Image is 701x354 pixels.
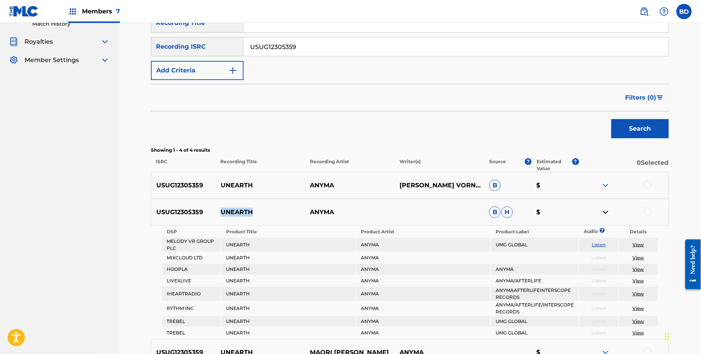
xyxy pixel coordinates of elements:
[356,287,490,301] td: ANYMA
[579,290,618,297] p: Listen
[491,316,578,327] td: UMG GLOBAL
[491,287,578,301] td: ANYMAAFTERLIFEINTERSCOPE RECORDS
[221,275,355,286] td: UNEARTH
[162,328,221,338] td: TREBEL
[601,181,610,190] img: expand
[221,287,355,301] td: UNEARTH
[221,264,355,275] td: UNEARTH
[228,66,237,75] img: 9d2ae6d4665cec9f34b9.svg
[221,226,355,237] th: Product Title
[356,252,490,263] td: ANYMA
[491,302,578,315] td: ANYMA/AFTERLIFE/INTERSCOPE RECORDS
[491,275,578,286] td: ANYMA/AFTERLIFE
[100,37,110,46] img: expand
[640,7,649,16] img: search
[395,158,484,172] p: Writer(s)
[221,328,355,338] td: UNEARTH
[489,180,501,191] span: B
[162,287,221,301] td: IHEARTRADIO
[633,242,644,247] a: View
[601,208,610,217] img: contract
[162,252,221,263] td: MIXCLOUD LTD
[579,318,618,325] p: Listen
[665,325,670,348] div: Drag
[9,37,18,46] img: Royalties
[116,8,120,15] span: 7
[68,7,77,16] img: Top Rightsholders
[491,328,578,338] td: UMG GLOBAL
[100,56,110,65] img: expand
[633,305,644,311] a: View
[525,158,532,165] span: ?
[621,88,669,107] button: Filters (0)
[216,181,305,190] p: UNEARTH
[592,242,606,247] a: Listen
[25,37,53,46] span: Royalties
[221,252,355,263] td: UNEARTH
[356,328,490,338] td: ANYMA
[221,302,355,315] td: UNEARTH
[657,95,663,100] img: filter
[162,226,221,237] th: DSP
[151,181,216,190] p: USUG12305359
[356,275,490,286] td: ANYMA
[395,181,484,190] p: [PERSON_NAME] VORNWEG
[221,238,355,252] td: UNEARTH
[611,119,669,138] button: Search
[162,316,221,327] td: TREBEL
[151,158,215,172] p: ISRC
[356,316,490,327] td: ANYMA
[221,316,355,327] td: UNEARTH
[579,329,618,336] p: Listen
[305,158,395,172] p: Recording Artist
[663,317,701,354] iframe: Chat Widget
[215,158,305,172] p: Recording Title
[151,208,216,217] p: USUG12305359
[579,266,618,273] p: Listen
[82,7,120,16] span: Members
[356,226,490,237] th: Product Artist
[680,234,701,295] iframe: Resource Center
[491,264,578,275] td: ANYMA
[619,226,658,237] th: Details
[633,255,644,261] a: View
[162,275,221,286] td: LIVEXLIVE
[356,302,490,315] td: ANYMA
[151,61,244,80] button: Add Criteria
[660,7,669,16] img: help
[633,330,644,336] a: View
[676,4,692,19] div: User Menu
[305,181,395,190] p: ANYMA
[9,6,39,17] img: MLC Logo
[356,264,490,275] td: ANYMA
[162,264,221,275] td: HOOPLA
[162,238,221,252] td: MELODY VR GROUP PLC
[579,228,588,235] p: Audio
[491,226,578,237] th: Product Label
[151,13,669,142] form: Search Form
[579,254,618,261] p: Listen
[633,318,644,324] a: View
[572,158,579,165] span: ?
[633,278,644,284] a: View
[657,4,672,19] div: Help
[626,93,657,102] span: Filters ( 0 )
[579,305,618,312] p: Listen
[579,158,669,172] p: 0 Selected
[25,56,79,65] span: Member Settings
[305,208,395,217] p: ANYMA
[32,20,110,28] a: Match History
[490,158,506,172] p: Source
[532,181,579,190] p: $
[579,277,618,284] p: Listen
[489,206,501,218] span: B
[501,206,513,218] span: H
[633,266,644,272] a: View
[9,56,18,65] img: Member Settings
[151,147,669,154] p: Showing 1 - 4 of 4 results
[532,208,579,217] p: $
[216,208,305,217] p: UNEARTH
[602,228,603,233] span: ?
